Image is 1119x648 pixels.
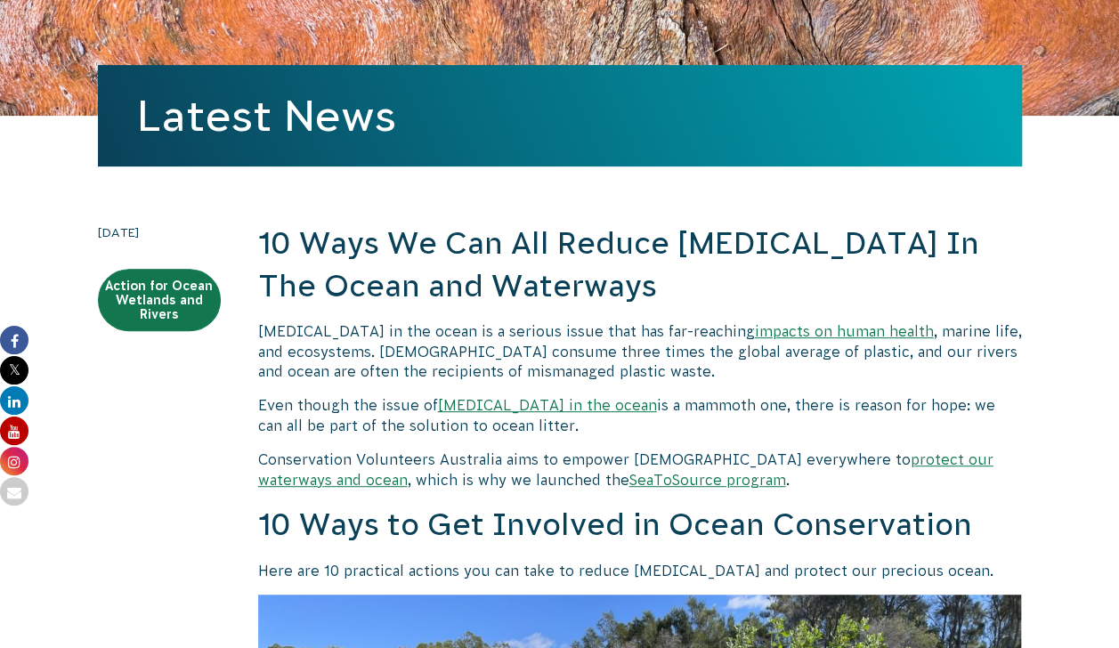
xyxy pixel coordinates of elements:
[258,395,1022,435] p: Even though the issue of is a mammoth one, there is reason for hope: we can all be part of the so...
[258,504,1022,547] h2: 10 Ways to Get Involved in Ocean Conservation
[258,450,1022,490] p: Conservation Volunteers Australia aims to empower [DEMOGRAPHIC_DATA] everywhere to , which is why...
[98,223,221,242] time: [DATE]
[137,92,396,140] a: Latest News
[98,269,221,331] a: Action for Ocean Wetlands and Rivers
[258,451,993,487] a: protect our waterways and ocean
[258,223,1022,307] h2: 10 Ways We Can All Reduce [MEDICAL_DATA] In The Ocean and Waterways
[258,561,1022,580] p: Here are 10 practical actions you can take to reduce [MEDICAL_DATA] and protect our precious ocean.
[258,321,1022,381] p: [MEDICAL_DATA] in the ocean is a serious issue that has far-reaching , marine life, and ecosystem...
[755,323,934,339] a: impacts on human health
[629,472,786,488] a: SeaToSource program
[438,397,657,413] a: [MEDICAL_DATA] in the ocean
